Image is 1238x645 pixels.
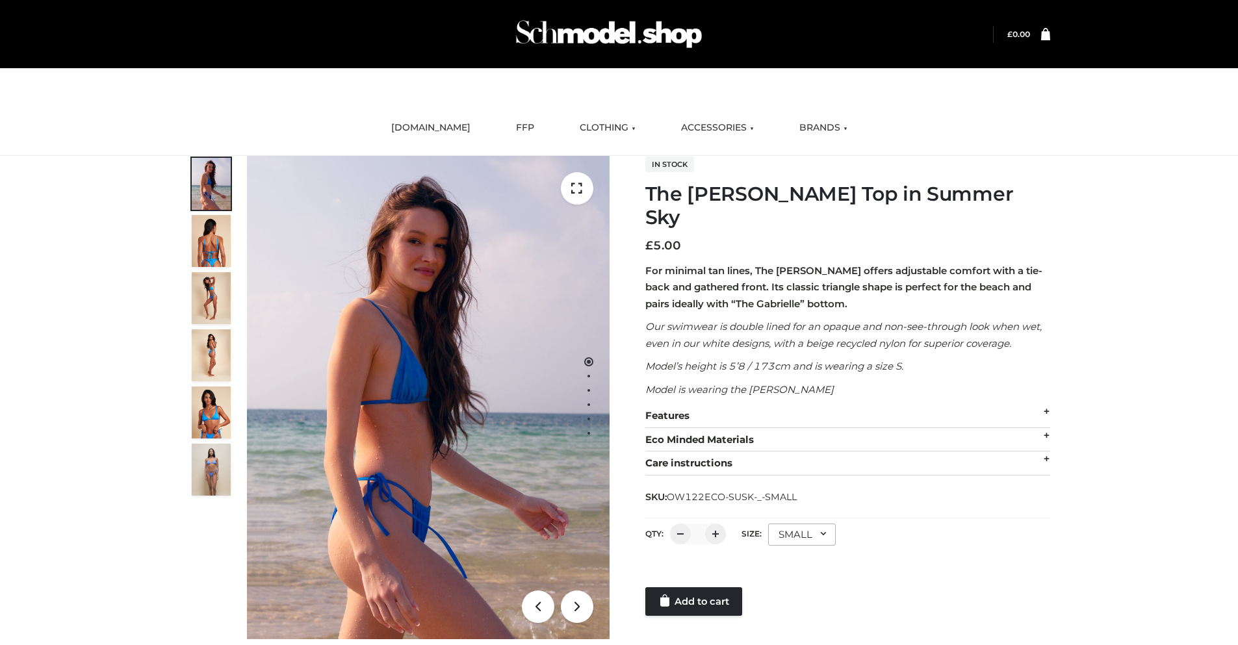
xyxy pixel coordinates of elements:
[506,114,544,142] a: FFP
[742,529,762,538] label: Size:
[645,360,903,372] em: Model’s height is 5’8 / 173cm and is wearing a size S.
[645,428,1050,452] div: Eco Minded Materials
[667,491,797,503] span: OW122ECO-SUSK-_-SMALL
[192,444,231,496] img: SSVC.jpg
[645,383,834,396] em: Model is wearing the [PERSON_NAME]
[192,386,231,438] img: 2.Alex-top_CN-1-1-2.jpg
[768,524,836,546] div: SMALL
[192,158,231,210] img: 1.Alex-top_SS-1_4464b1e7-c2c9-4e4b-a62c-58381cd673c0-1.jpg
[645,238,681,253] bdi: 5.00
[192,329,231,381] img: 3.Alex-top_CN-1-1-2.jpg
[645,489,798,505] span: SKU:
[1007,29,1030,39] a: £0.00
[645,587,742,616] a: Add to cart
[645,157,694,172] span: In stock
[192,215,231,267] img: 5.Alex-top_CN-1-1_1-1.jpg
[645,529,664,538] label: QTY:
[1007,29,1030,39] bdi: 0.00
[247,156,610,639] img: 1.Alex-top_SS-1_4464b1e7-c2c9-4e4b-a62c-58381cd673c0 (1)
[645,183,1050,229] h1: The [PERSON_NAME] Top in Summer Sky
[570,114,645,142] a: CLOTHING
[511,8,706,60] img: Schmodel Admin 964
[671,114,764,142] a: ACCESSORIES
[1007,29,1012,39] span: £
[645,320,1042,349] em: Our swimwear is double lined for an opaque and non-see-through look when wet, even in our white d...
[645,451,1050,475] div: Care instructions
[192,272,231,324] img: 4.Alex-top_CN-1-1-2.jpg
[645,238,653,253] span: £
[645,404,1050,428] div: Features
[381,114,480,142] a: [DOMAIN_NAME]
[645,264,1042,310] strong: For minimal tan lines, The [PERSON_NAME] offers adjustable comfort with a tie-back and gathered f...
[790,114,857,142] a: BRANDS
